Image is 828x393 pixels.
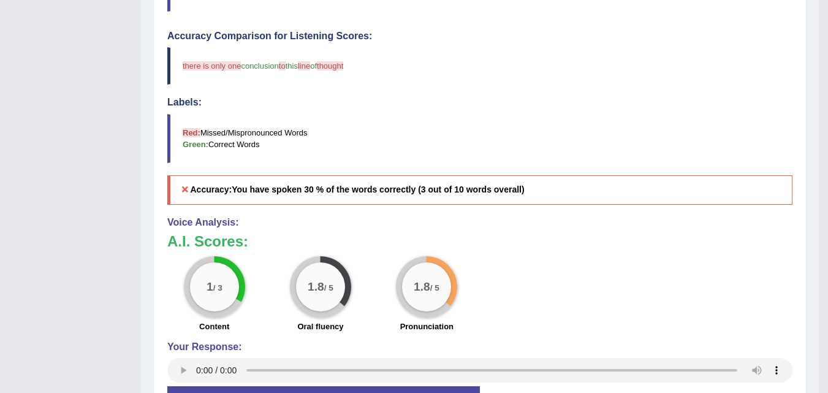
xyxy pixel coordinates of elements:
[232,185,524,194] b: You have spoken 30 % of the words correctly (3 out of 10 words overall)
[199,321,229,332] label: Content
[167,114,792,163] blockquote: Missed/Mispronounced Words Correct Words
[324,283,333,292] small: / 5
[310,61,317,71] span: of
[213,283,222,292] small: / 3
[183,61,241,71] span: there is only one
[279,61,286,71] span: to
[241,61,278,71] span: conclusion
[286,61,298,71] span: this
[400,321,454,332] label: Pronunciation
[414,280,430,293] big: 1.8
[167,341,792,353] h4: Your Response:
[430,283,439,292] small: / 5
[207,280,213,293] big: 1
[167,233,248,250] b: A.I. Scores:
[183,140,208,149] b: Green:
[297,321,343,332] label: Oral fluency
[167,217,792,228] h4: Voice Analysis:
[167,31,792,42] h4: Accuracy Comparison for Listening Scores:
[167,97,792,108] h4: Labels:
[317,61,343,71] span: thought
[167,175,792,204] h5: Accuracy:
[183,128,200,137] b: Red:
[298,61,310,71] span: line
[308,280,324,293] big: 1.8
